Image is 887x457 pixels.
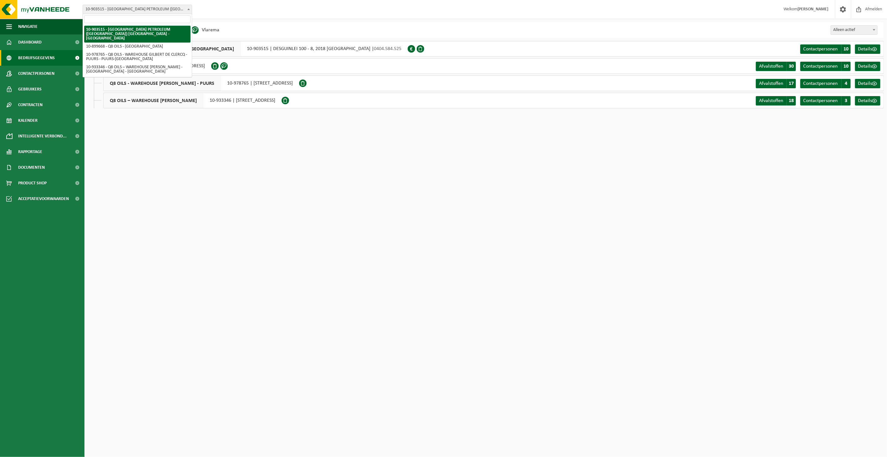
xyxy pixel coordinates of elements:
a: Contactpersonen 3 [800,96,851,105]
span: Q8 OILS - WAREHOUSE [PERSON_NAME] - PUURS [104,76,221,91]
span: Details [858,64,872,69]
span: Contactpersonen [803,98,838,103]
span: Contactpersonen [803,47,838,52]
span: Documenten [18,160,45,175]
span: 3 [841,96,851,105]
a: Afvalstoffen 17 [756,79,796,88]
span: Contracten [18,97,43,113]
a: Afvalstoffen 30 [756,62,796,71]
span: Details [858,81,872,86]
li: 10-933346 - Q8 OILS – WAREHOUSE [PERSON_NAME] - [GEOGRAPHIC_DATA] - [GEOGRAPHIC_DATA] [84,63,191,76]
span: Afvalstoffen [759,64,783,69]
span: Kalender [18,113,38,128]
li: 10-903515 - [GEOGRAPHIC_DATA] PETROLEUM ([GEOGRAPHIC_DATA]) [GEOGRAPHIC_DATA] - [GEOGRAPHIC_DATA] [84,26,191,43]
span: Alleen actief [831,26,877,34]
strong: [PERSON_NAME] [798,7,829,12]
li: 10-899668 - Q8 OILS - [GEOGRAPHIC_DATA] [84,43,191,51]
span: 30 [787,62,796,71]
span: Details [858,47,872,52]
span: Afvalstoffen [759,98,783,103]
a: Details [855,44,880,54]
span: Bedrijfsgegevens [18,50,55,66]
a: Contactpersonen 4 [800,79,851,88]
span: 10 [841,62,851,71]
span: Navigatie [18,19,38,34]
span: Acceptatievoorwaarden [18,191,69,207]
div: 10-978765 | [STREET_ADDRESS] [103,75,299,91]
a: Afvalstoffen 18 [756,96,796,105]
span: Rapportage [18,144,42,160]
a: Contactpersonen 10 [800,44,851,54]
span: Alleen actief [831,25,878,35]
span: 0404.584.525 [374,46,401,51]
a: Details [855,96,880,105]
a: Details [855,79,880,88]
span: Contactpersonen [18,66,54,81]
span: Contactpersonen [803,64,838,69]
span: 4 [841,79,851,88]
span: 17 [787,79,796,88]
li: Vlarema [191,25,219,35]
li: 10-978765 - Q8 OILS - WAREHOUSE GILBERT DE CLERCQ - PUURS - PUURS-[GEOGRAPHIC_DATA] [84,51,191,63]
span: Details [858,98,872,103]
span: Q8 OILS – WAREHOUSE [PERSON_NAME] [104,93,203,108]
a: Contactpersonen 10 [800,62,851,71]
span: Gebruikers [18,81,42,97]
div: 10-903515 | DESGUINLEI 100 - 8, 2018 [GEOGRAPHIC_DATA] | [88,41,408,57]
span: 18 [787,96,796,105]
span: Product Shop [18,175,47,191]
span: 10-903515 - KUWAIT PETROLEUM (BELGIUM) NV - ANTWERPEN [83,5,192,14]
span: Afvalstoffen [759,81,783,86]
span: Dashboard [18,34,42,50]
span: 10 [841,44,851,54]
span: Intelligente verbond... [18,128,67,144]
a: Details [855,62,880,71]
div: 10-933346 | [STREET_ADDRESS] [103,93,282,108]
span: Contactpersonen [803,81,838,86]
